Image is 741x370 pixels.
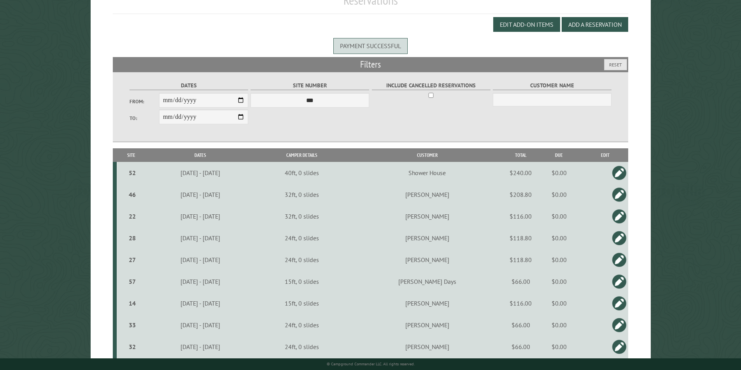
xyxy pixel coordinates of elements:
td: $0.00 [536,249,582,271]
td: $118.80 [505,227,536,249]
button: Reset [604,59,627,70]
div: [DATE] - [DATE] [147,256,253,264]
div: [DATE] - [DATE] [147,321,253,329]
small: © Campground Commander LLC. All rights reserved. [327,361,415,367]
td: [PERSON_NAME] [349,336,505,358]
th: Total [505,148,536,162]
td: $0.00 [536,292,582,314]
td: $0.00 [536,271,582,292]
h2: Filters [113,57,629,72]
td: $0.00 [536,184,582,205]
td: $116.00 [505,292,536,314]
td: $0.00 [536,162,582,184]
td: $66.00 [505,314,536,336]
label: To: [130,115,159,122]
td: $0.00 [536,227,582,249]
div: 52 [120,169,145,177]
td: $240.00 [505,162,536,184]
td: 15ft, 0 slides [254,271,349,292]
button: Edit Add-on Items [493,17,560,32]
td: $118.80 [505,249,536,271]
div: 22 [120,212,145,220]
div: 28 [120,234,145,242]
td: [PERSON_NAME] Days [349,271,505,292]
td: [PERSON_NAME] [349,249,505,271]
td: 24ft, 0 slides [254,227,349,249]
div: [DATE] - [DATE] [147,191,253,198]
th: Customer [349,148,505,162]
td: $0.00 [536,205,582,227]
td: $66.00 [505,336,536,358]
div: 14 [120,299,145,307]
label: Customer Name [493,81,611,90]
td: 24ft, 0 slides [254,336,349,358]
label: Site Number [251,81,369,90]
label: From: [130,98,159,105]
td: 24ft, 0 slides [254,314,349,336]
div: 46 [120,191,145,198]
td: [PERSON_NAME] [349,205,505,227]
td: 24ft, 0 slides [254,249,349,271]
div: Payment successful [333,38,408,54]
th: Dates [146,148,255,162]
div: [DATE] - [DATE] [147,343,253,351]
label: Dates [130,81,248,90]
td: Shower House [349,162,505,184]
td: $0.00 [536,314,582,336]
td: [PERSON_NAME] [349,314,505,336]
td: $66.00 [505,271,536,292]
button: Add a Reservation [562,17,628,32]
th: Edit [582,148,629,162]
div: 32 [120,343,145,351]
th: Camper Details [254,148,349,162]
div: 27 [120,256,145,264]
div: 57 [120,278,145,285]
th: Site [117,148,146,162]
td: [PERSON_NAME] [349,227,505,249]
th: Due [536,148,582,162]
td: 15ft, 0 slides [254,292,349,314]
div: [DATE] - [DATE] [147,278,253,285]
td: [PERSON_NAME] [349,292,505,314]
td: 32ft, 0 slides [254,205,349,227]
div: [DATE] - [DATE] [147,169,253,177]
label: Include Cancelled Reservations [372,81,490,90]
td: $116.00 [505,205,536,227]
div: [DATE] - [DATE] [147,234,253,242]
td: $0.00 [536,336,582,358]
div: 33 [120,321,145,329]
td: [PERSON_NAME] [349,184,505,205]
div: [DATE] - [DATE] [147,299,253,307]
td: 40ft, 0 slides [254,162,349,184]
div: [DATE] - [DATE] [147,212,253,220]
td: $208.80 [505,184,536,205]
td: 32ft, 0 slides [254,184,349,205]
